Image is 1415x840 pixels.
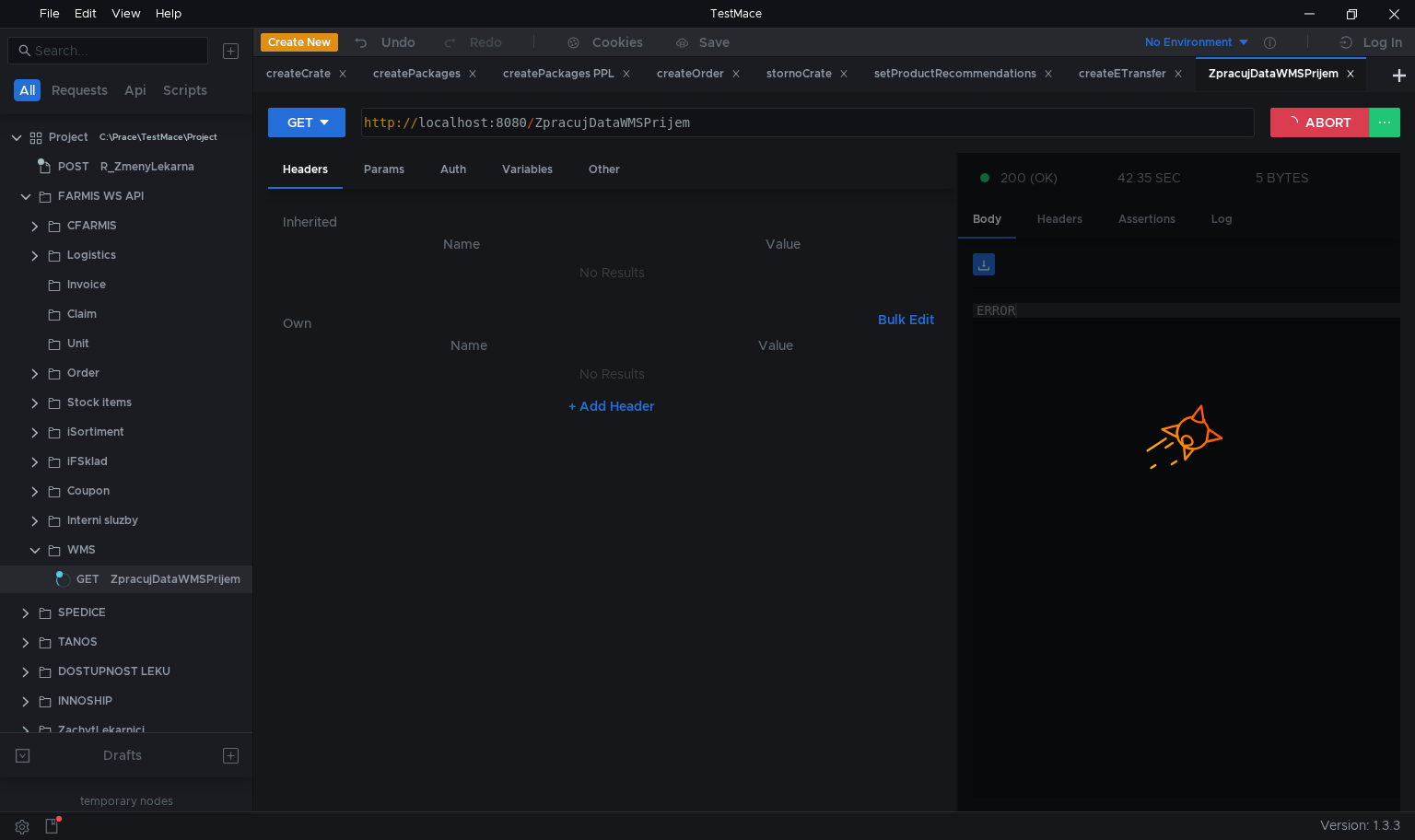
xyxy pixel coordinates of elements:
[54,571,73,589] span: Loading...
[298,233,626,255] th: Name
[1123,28,1251,57] button: No Environment
[103,744,142,766] div: Drafts
[35,41,197,61] input: Search...
[592,31,643,53] div: Cookies
[874,64,1053,84] div: setProductRecommendations
[67,300,97,328] div: Claim
[67,271,106,298] div: Invoice
[268,108,345,137] button: GET
[1145,34,1233,52] div: No Environment
[381,31,415,53] div: Undo
[268,153,343,189] div: Headers
[100,153,194,181] div: R_ZmenyLekarna
[428,29,515,56] button: Redo
[67,241,116,269] div: Logistics
[58,658,170,685] div: DOSTUPNOST LEKU
[349,153,419,187] div: Params
[49,123,88,151] div: Project
[266,64,347,84] div: createCrate
[579,366,645,382] nz-embed-empty: No Results
[503,64,631,84] div: createPackages PPL
[67,507,138,534] div: Interni sluzby
[1270,108,1370,137] button: ABORT
[426,153,481,187] div: Auth
[1079,64,1183,84] div: createETransfer
[283,312,871,334] h6: Own
[99,123,217,151] div: C:\Prace\TestMace\Project
[14,79,41,101] button: All
[67,359,99,387] div: Order
[58,599,106,626] div: SPEDICE
[67,330,89,357] div: Unit
[67,389,132,416] div: Stock items
[338,29,428,56] button: Undo
[58,182,144,210] div: FARMIS WS API
[46,79,113,101] button: Requests
[76,566,99,593] span: GET
[67,536,96,564] div: WMS
[119,79,152,101] button: Api
[574,153,635,187] div: Other
[1363,31,1402,53] div: Log In
[111,566,240,593] div: ZpracujDataWMSPrijem
[287,112,313,133] div: GET
[561,395,662,417] button: + Add Header
[312,334,626,356] th: Name
[657,64,741,84] div: createOrder
[373,64,477,84] div: createPackages
[1320,812,1400,839] span: Version: 1.3.3
[58,628,98,656] div: TANOS
[261,33,338,52] button: Create New
[626,334,927,356] th: Value
[158,79,213,101] button: Scripts
[766,64,848,84] div: stornoCrate
[58,153,89,181] span: POST
[67,418,124,446] div: iSortiment
[871,309,941,331] button: Bulk Edit
[470,31,502,53] div: Redo
[58,717,145,744] div: ZachytLekarnici
[67,448,108,475] div: iFSklad
[699,36,730,49] div: Save
[67,212,117,239] div: CFARMIS
[626,233,941,255] th: Value
[67,477,110,505] div: Coupon
[1209,64,1355,84] div: ZpracujDataWMSPrijem
[487,153,567,187] div: Variables
[579,264,645,281] nz-embed-empty: No Results
[58,687,112,715] div: INNOSHIP
[283,211,941,233] h6: Inherited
